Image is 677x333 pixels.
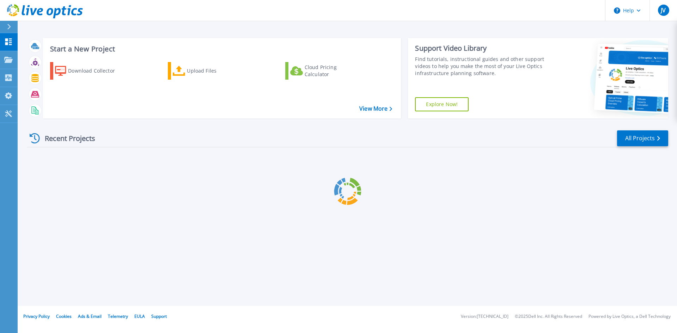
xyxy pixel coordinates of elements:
a: Upload Files [168,62,246,80]
a: Ads & Email [78,313,102,319]
div: Upload Files [187,64,243,78]
h3: Start a New Project [50,45,392,53]
span: JV [661,7,666,13]
div: Cloud Pricing Calculator [305,64,361,78]
a: Support [151,313,167,319]
li: Version: [TECHNICAL_ID] [461,314,508,319]
a: Cookies [56,313,72,319]
a: All Projects [617,130,668,146]
a: Telemetry [108,313,128,319]
a: View More [359,105,392,112]
div: Recent Projects [27,130,105,147]
div: Download Collector [68,64,124,78]
a: EULA [134,313,145,319]
div: Support Video Library [415,44,548,53]
li: Powered by Live Optics, a Dell Technology [588,314,671,319]
div: Find tutorials, instructional guides and other support videos to help you make the most of your L... [415,56,548,77]
a: Explore Now! [415,97,469,111]
li: © 2025 Dell Inc. All Rights Reserved [515,314,582,319]
a: Download Collector [50,62,129,80]
a: Privacy Policy [23,313,50,319]
a: Cloud Pricing Calculator [285,62,364,80]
